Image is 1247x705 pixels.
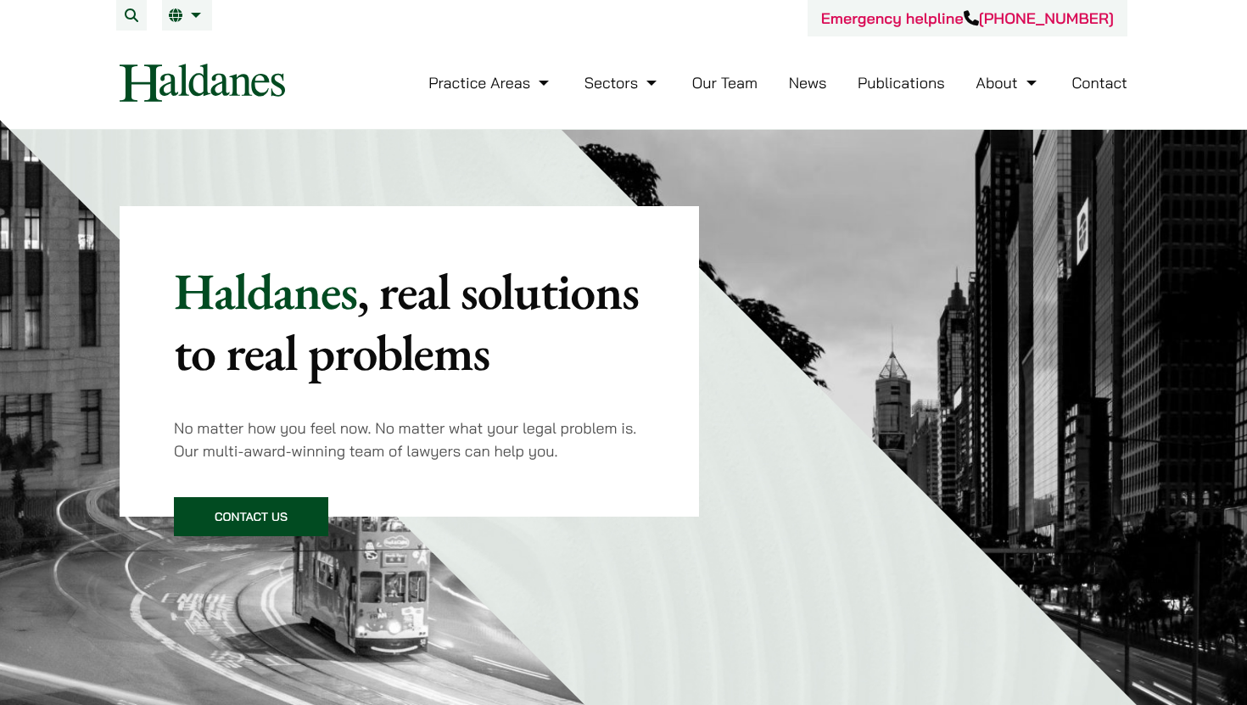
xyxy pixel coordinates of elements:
[858,73,945,92] a: Publications
[120,64,285,102] img: Logo of Haldanes
[428,73,553,92] a: Practice Areas
[174,417,645,462] p: No matter how you feel now. No matter what your legal problem is. Our multi-award-winning team of...
[174,258,639,385] mark: , real solutions to real problems
[174,260,645,383] p: Haldanes
[821,8,1114,28] a: Emergency helpline[PHONE_NUMBER]
[976,73,1040,92] a: About
[789,73,827,92] a: News
[169,8,205,22] a: EN
[692,73,758,92] a: Our Team
[584,73,661,92] a: Sectors
[1071,73,1127,92] a: Contact
[174,497,328,536] a: Contact Us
